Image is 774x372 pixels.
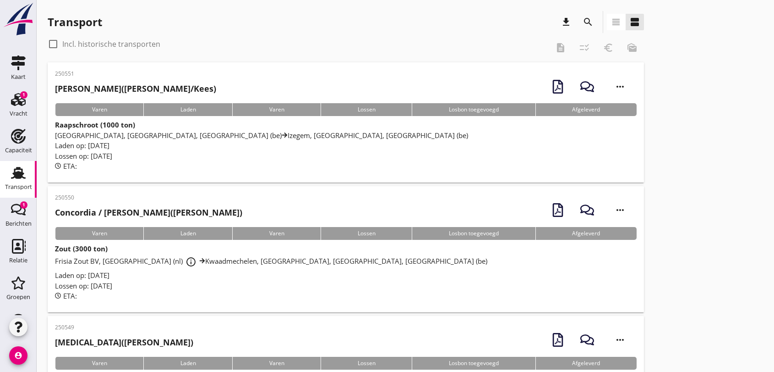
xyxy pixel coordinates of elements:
i: account_circle [9,346,27,365]
i: more_horiz [607,197,633,223]
i: info_outline [185,256,196,267]
div: Relatie [9,257,27,263]
span: Lossen op: [DATE] [55,151,112,161]
div: Varen [232,227,321,240]
a: 250551[PERSON_NAME]([PERSON_NAME]/Kees)VarenLadenVarenLossenLosbon toegevoegdAfgeleverdRaapschroo... [48,62,644,183]
i: more_horiz [607,327,633,353]
h2: ([PERSON_NAME]) [55,206,242,219]
div: Transport [48,15,102,29]
span: Lossen op: [DATE] [55,281,112,290]
div: Laden [143,103,232,116]
strong: [MEDICAL_DATA] [55,337,121,348]
i: download [561,17,572,28]
span: Laden op: [DATE] [55,271,109,280]
p: 250549 [55,323,193,332]
label: Incl. historische transporten [62,39,160,49]
div: Varen [232,357,321,370]
strong: Raapschroot (1000 ton) [55,120,135,129]
div: Varen [55,227,143,240]
div: 1 [20,91,27,99]
div: Lossen [321,103,412,116]
div: Losbon toegevoegd [412,357,535,370]
strong: [PERSON_NAME] [55,83,121,94]
p: 250550 [55,194,242,202]
a: 250550Concordia / [PERSON_NAME]([PERSON_NAME])VarenLadenVarenLossenLosbon toegevoegdAfgeleverdZou... [48,186,644,312]
div: Losbon toegevoegd [412,227,535,240]
div: Lossen [321,227,412,240]
i: view_headline [610,17,621,28]
div: Afgeleverd [535,357,637,370]
div: Vracht [10,111,27,117]
h2: ([PERSON_NAME]/Kees) [55,83,216,95]
div: Varen [55,357,143,370]
div: Laden [143,357,232,370]
div: Transport [5,184,32,190]
div: Varen [55,103,143,116]
strong: Zout (3000 ton) [55,244,108,253]
img: logo-small.a267ee39.svg [2,2,35,36]
p: 250551 [55,70,216,78]
div: Losbon toegevoegd [412,103,535,116]
div: Laden [143,227,232,240]
span: [GEOGRAPHIC_DATA], [GEOGRAPHIC_DATA], [GEOGRAPHIC_DATA] (be) Izegem, [GEOGRAPHIC_DATA], [GEOGRAPH... [55,131,468,140]
h2: ([PERSON_NAME]) [55,336,193,349]
div: Kaart [11,74,26,80]
span: Frisia Zout BV, [GEOGRAPHIC_DATA] (nl) Kwaadmechelen, [GEOGRAPHIC_DATA], [GEOGRAPHIC_DATA], [GEOG... [55,256,487,266]
strong: Concordia / [PERSON_NAME] [55,207,170,218]
i: view_agenda [629,17,640,28]
div: 1 [20,201,27,209]
div: Capaciteit [5,147,32,153]
span: ETA: [63,291,77,300]
i: search [583,17,594,28]
div: Varen [232,103,321,116]
i: more_horiz [607,74,633,100]
div: Groepen [6,294,30,300]
span: ETA: [63,161,77,171]
div: Afgeleverd [535,227,637,240]
div: Afgeleverd [535,103,637,116]
div: Berichten [5,221,32,227]
div: Lossen [321,357,412,370]
span: Laden op: [DATE] [55,141,109,150]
